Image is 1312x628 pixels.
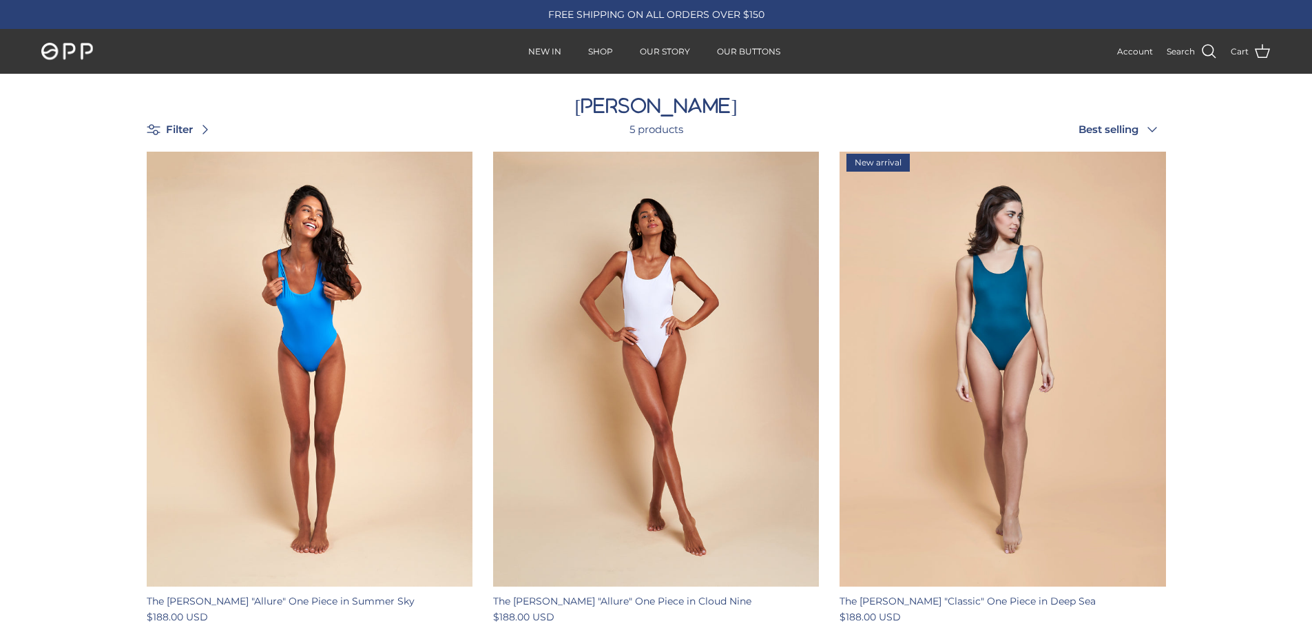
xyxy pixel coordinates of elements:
[840,609,901,625] span: $188.00 USD
[147,609,208,625] span: $188.00 USD
[166,121,193,138] span: Filter
[1117,45,1153,58] a: Account
[206,30,1103,73] div: Primary
[516,30,574,73] a: NEW IN
[1079,123,1138,136] span: Best selling
[493,594,819,609] div: The [PERSON_NAME] "Allure" One Piece in Cloud Nine
[147,594,472,625] a: The [PERSON_NAME] "Allure" One Piece in Summer Sky $188.00 USD
[576,30,625,73] a: SHOP
[840,594,1165,625] a: The [PERSON_NAME] "Classic" One Piece in Deep Sea $188.00 USD
[627,30,702,73] a: OUR STORY
[493,609,554,625] span: $188.00 USD
[1231,45,1249,58] span: Cart
[41,43,93,61] img: OPP Swimwear
[1231,43,1271,61] a: Cart
[446,8,865,21] div: FREE SHIPPING ON ALL ORDERS OVER $150
[1167,45,1195,58] span: Search
[147,114,219,145] a: Filter
[493,594,819,625] a: The [PERSON_NAME] "Allure" One Piece in Cloud Nine $188.00 USD
[147,594,472,609] div: The [PERSON_NAME] "Allure" One Piece in Summer Sky
[705,30,793,73] a: OUR BUTTONS
[532,121,779,138] div: 5 products
[1167,43,1217,61] a: Search
[147,94,1166,117] h1: [PERSON_NAME]
[1079,114,1166,145] button: Best selling
[840,594,1165,609] div: The [PERSON_NAME] "Classic" One Piece in Deep Sea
